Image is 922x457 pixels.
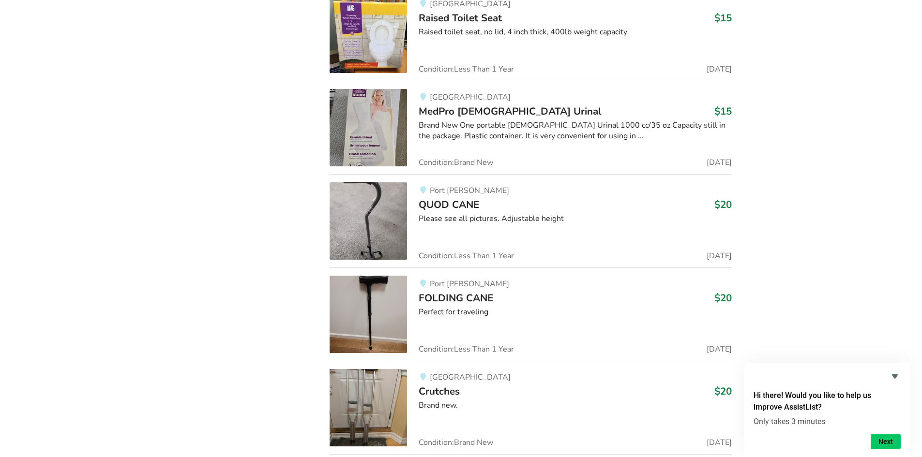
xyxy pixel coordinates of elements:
[419,400,732,411] div: Brand new.
[430,372,511,383] span: [GEOGRAPHIC_DATA]
[330,267,732,361] a: mobility-folding canePort [PERSON_NAME]FOLDING CANE$20Perfect for travelingCondition:Less Than 1 ...
[714,292,732,304] h3: $20
[430,185,509,196] span: Port [PERSON_NAME]
[754,370,901,449] div: Hi there! Would you like to help us improve AssistList?
[714,198,732,211] h3: $20
[419,198,479,211] span: QUOD CANE
[330,89,407,166] img: bathroom safety-medpro female urinal
[871,434,901,449] button: Next question
[707,159,732,166] span: [DATE]
[714,105,732,118] h3: $15
[419,291,493,305] span: FOLDING CANE
[419,159,493,166] span: Condition: Brand New
[419,345,514,353] span: Condition: Less Than 1 Year
[714,12,732,24] h3: $15
[419,252,514,260] span: Condition: Less Than 1 Year
[430,92,511,103] span: [GEOGRAPHIC_DATA]
[330,81,732,174] a: bathroom safety-medpro female urinal[GEOGRAPHIC_DATA]MedPro [DEMOGRAPHIC_DATA] Urinal$15Brand New...
[754,390,901,413] h2: Hi there! Would you like to help us improve AssistList?
[419,213,732,224] div: Please see all pictures. Adjustable height
[330,182,407,260] img: mobility-quod cane
[419,104,602,118] span: MedPro [DEMOGRAPHIC_DATA] Urinal
[707,345,732,353] span: [DATE]
[707,439,732,446] span: [DATE]
[707,252,732,260] span: [DATE]
[419,439,493,446] span: Condition: Brand New
[419,120,732,142] div: Brand New One portable [DEMOGRAPHIC_DATA] Urinal 1000 cc/35 oz Capacity still in the package. Pla...
[430,279,509,289] span: Port [PERSON_NAME]
[419,384,460,398] span: Crutches
[419,27,732,38] div: Raised toilet seat, no lid, 4 inch thick, 400lb weight capacity
[330,361,732,454] a: mobility-crutches [GEOGRAPHIC_DATA]Crutches$20Brand new.Condition:Brand New[DATE]
[419,11,502,25] span: Raised Toilet Seat
[754,417,901,426] p: Only takes 3 minutes
[330,174,732,267] a: mobility-quod canePort [PERSON_NAME]QUOD CANE$20Please see all pictures. Adjustable heightConditi...
[707,65,732,73] span: [DATE]
[714,385,732,398] h3: $20
[330,369,407,446] img: mobility-crutches
[419,307,732,318] div: Perfect for traveling
[330,276,407,353] img: mobility-folding cane
[419,65,514,73] span: Condition: Less Than 1 Year
[889,370,901,382] button: Hide survey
